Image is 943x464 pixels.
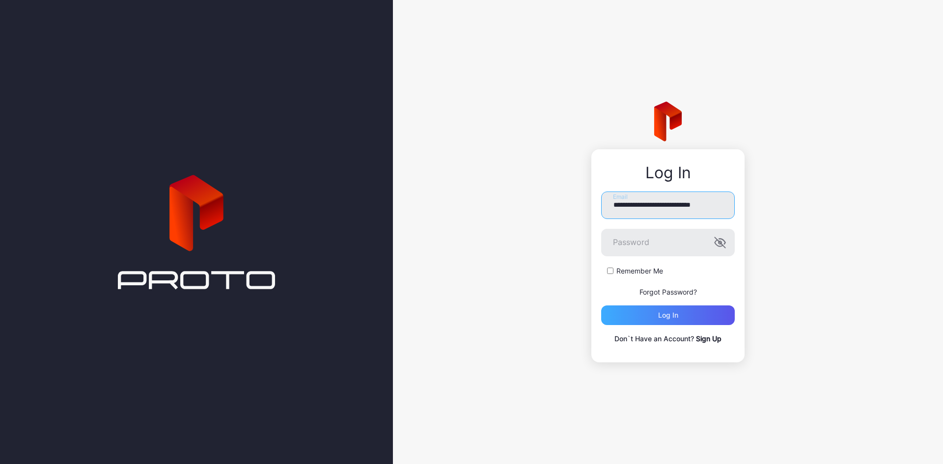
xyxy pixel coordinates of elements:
input: Password [601,229,735,256]
button: Log in [601,305,735,325]
div: Log In [601,164,735,182]
input: Email [601,191,735,219]
a: Sign Up [696,334,721,343]
p: Don`t Have an Account? [601,333,735,345]
a: Forgot Password? [639,288,697,296]
button: Password [714,237,726,248]
label: Remember Me [616,266,663,276]
div: Log in [658,311,678,319]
